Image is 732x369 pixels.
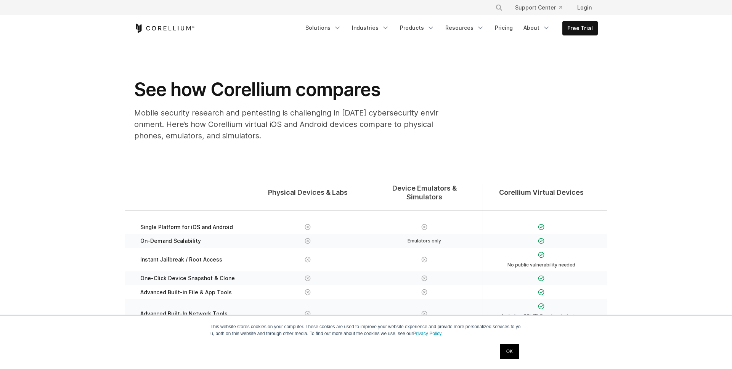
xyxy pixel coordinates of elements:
[305,289,311,295] img: X
[140,256,222,263] span: Instant Jailbreak / Root Access
[134,107,439,141] p: Mobile security research and pentesting is challenging in [DATE] cybersecurity environment. Here’...
[571,1,598,14] a: Login
[421,257,428,263] img: X
[421,289,428,295] img: X
[305,275,311,282] img: X
[305,311,311,317] img: X
[519,21,555,35] a: About
[538,303,544,310] img: Checkmark
[421,311,428,317] img: X
[538,252,544,258] img: Checkmark
[421,224,428,230] img: X
[421,275,428,282] img: X
[140,237,201,244] span: On-Demand Scalability
[268,188,348,197] span: Physical Devices & Labs
[486,1,598,14] div: Navigation Menu
[507,262,575,268] span: No public vulnerability needed
[509,1,568,14] a: Support Center
[305,257,311,263] img: X
[538,224,544,230] img: Checkmark
[305,238,311,244] img: X
[305,224,311,230] img: X
[347,21,394,35] a: Industries
[140,310,228,317] span: Advanced Built-In Network Tools
[134,78,439,101] h1: See how Corellium compares
[374,184,475,201] span: Device Emulators & Simulators
[499,313,583,324] span: Including SSL/TLS and cert pinning bypass
[210,323,522,337] p: This website stores cookies on your computer. These cookies are used to improve your website expe...
[301,21,346,35] a: Solutions
[134,24,195,33] a: Corellium Home
[441,21,489,35] a: Resources
[499,188,584,197] span: Corellium Virtual Devices
[140,289,232,296] span: Advanced Built-in File & App Tools
[395,21,439,35] a: Products
[538,275,544,282] img: Checkmark
[538,289,544,295] img: Checkmark
[500,344,519,359] a: OK
[408,238,441,244] span: Emulators only
[140,224,233,231] span: Single Platform for iOS and Android
[563,21,597,35] a: Free Trial
[492,1,506,14] button: Search
[140,275,235,282] span: One-Click Device Snapshot & Clone
[490,21,517,35] a: Pricing
[413,331,442,336] a: Privacy Policy.
[538,238,544,244] img: Checkmark
[301,21,598,35] div: Navigation Menu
